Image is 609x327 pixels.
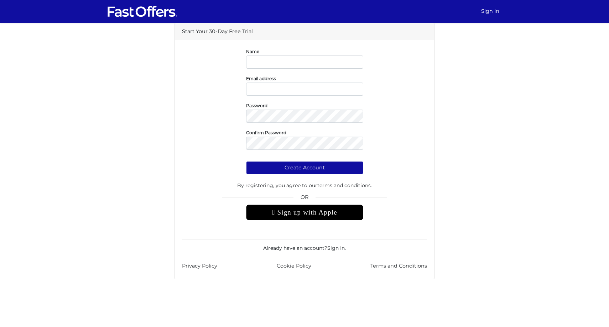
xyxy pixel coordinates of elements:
a: Cookie Policy [277,262,311,270]
a: terms and conditions [317,182,371,189]
div: Already have an account? . [182,239,427,252]
div: Start Your 30-Day Free Trial [175,23,434,40]
div: Sign up with Apple [246,205,363,220]
a: Sign In [478,4,502,18]
span: OR [246,193,363,205]
a: Sign In [327,245,345,251]
a: Privacy Policy [182,262,217,270]
label: Email address [246,78,276,79]
div: By registering, you agree to our . [182,174,427,193]
label: Confirm Password [246,132,286,133]
label: Password [246,105,267,106]
button: Create Account [246,161,363,174]
a: Terms and Conditions [370,262,427,270]
label: Name [246,51,259,52]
